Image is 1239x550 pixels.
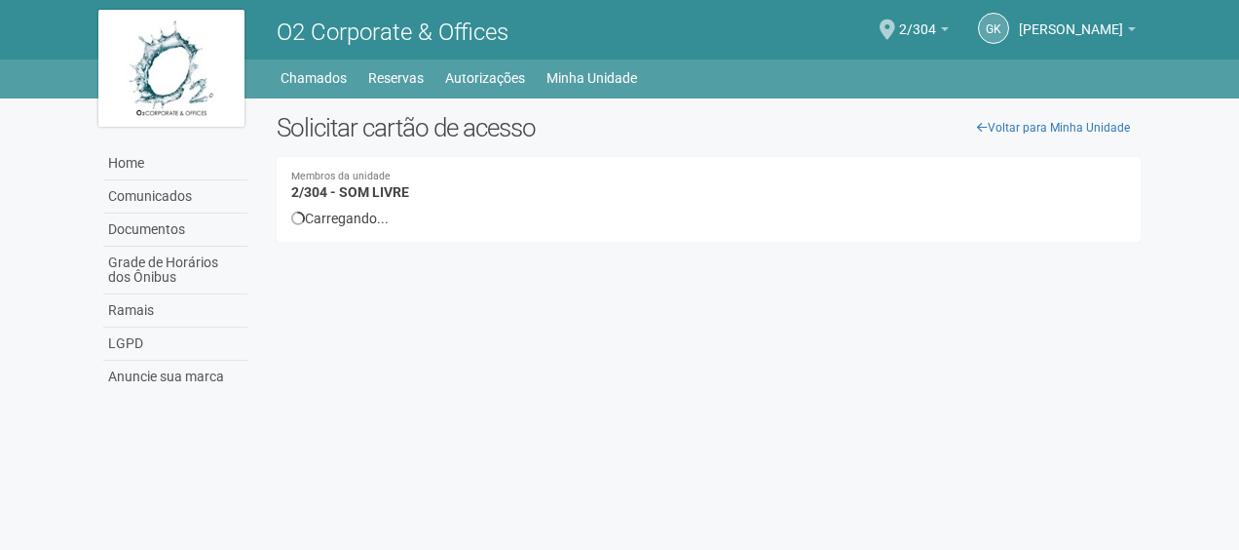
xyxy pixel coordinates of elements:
[291,172,1126,200] h4: 2/304 - SOM LIVRE
[103,180,247,214] a: Comunicados
[368,64,424,92] a: Reservas
[291,172,1126,182] small: Membros da unidade
[281,64,347,92] a: Chamados
[277,19,508,46] span: O2 Corporate & Offices
[899,3,936,37] span: 2/304
[546,64,637,92] a: Minha Unidade
[277,113,1141,142] h2: Solicitar cartão de acesso
[291,210,1126,227] div: Carregando...
[445,64,525,92] a: Autorizações
[98,10,244,127] img: logo.jpg
[103,295,247,328] a: Ramais
[103,361,247,393] a: Anuncie sua marca
[103,214,247,247] a: Documentos
[1019,3,1123,37] span: Gleice Kelly
[966,113,1141,142] a: Voltar para Minha Unidade
[899,24,949,40] a: 2/304
[1019,24,1136,40] a: [PERSON_NAME]
[103,147,247,180] a: Home
[103,247,247,295] a: Grade de Horários dos Ônibus
[103,328,247,361] a: LGPD
[978,13,1009,44] a: GK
